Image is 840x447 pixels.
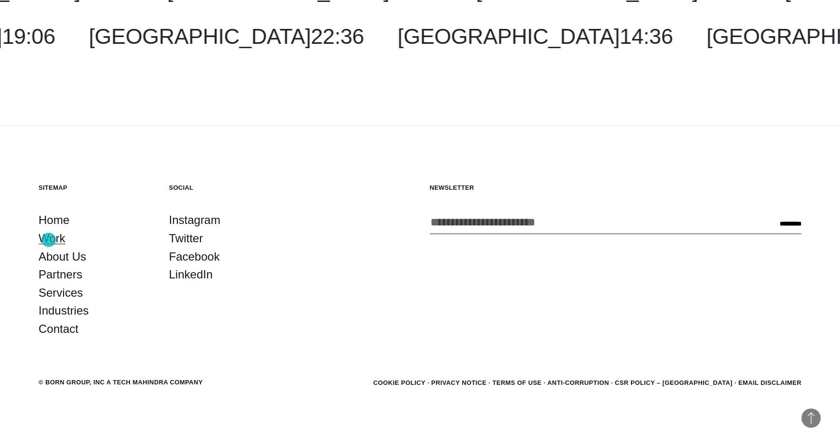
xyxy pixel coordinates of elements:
[738,379,801,386] a: Email Disclaimer
[39,320,79,338] a: Contact
[39,184,150,192] h5: Sitemap
[620,24,673,49] span: 14:36
[169,265,213,284] a: LinkedIn
[169,248,220,266] a: Facebook
[373,379,425,386] a: Cookie Policy
[89,24,364,49] a: [GEOGRAPHIC_DATA]22:36
[493,379,542,386] a: Terms of Use
[311,24,364,49] span: 22:36
[431,379,487,386] a: Privacy Notice
[39,248,86,266] a: About Us
[615,379,733,386] a: CSR POLICY – [GEOGRAPHIC_DATA]
[169,229,203,248] a: Twitter
[2,24,55,49] span: 19:06
[39,378,203,387] div: © BORN GROUP, INC A Tech Mahindra Company
[430,184,802,192] h5: Newsletter
[398,24,673,49] a: [GEOGRAPHIC_DATA]14:36
[39,211,69,229] a: Home
[39,265,82,284] a: Partners
[547,379,609,386] a: Anti-Corruption
[801,408,821,428] button: Back to Top
[169,211,221,229] a: Instagram
[169,184,280,192] h5: Social
[39,284,83,302] a: Services
[39,302,89,320] a: Industries
[39,229,66,248] a: Work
